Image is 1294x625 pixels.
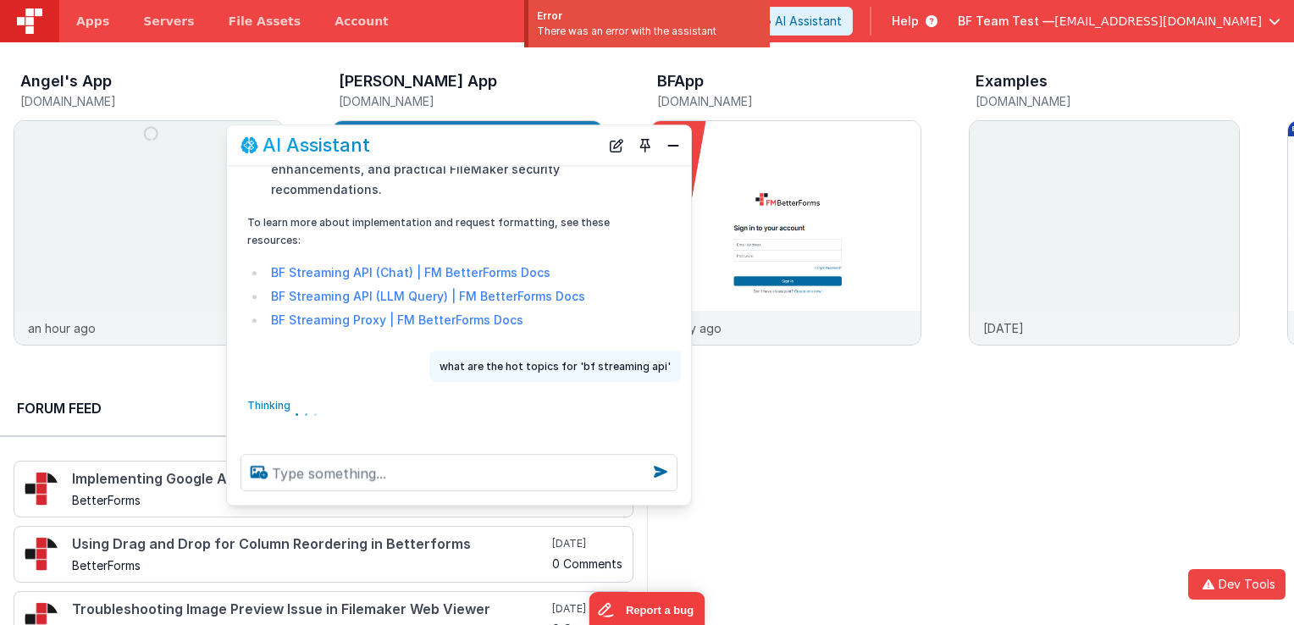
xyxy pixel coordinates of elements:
button: New Chat [605,134,628,158]
h5: [DOMAIN_NAME] [657,95,921,108]
p: what are the hot topics for 'bf streaming api' [440,357,671,375]
button: Toggle Pin [633,134,657,158]
h5: [DATE] [552,602,622,616]
span: Thinking [247,399,290,423]
a: BF Streaming API (Chat) | FM BetterForms Docs [271,265,550,279]
span: File Assets [229,13,301,30]
span: Help [892,13,919,30]
h3: [PERSON_NAME] App [339,73,497,90]
div: Error [537,8,761,24]
a: BF Streaming API (LLM Query) | FM BetterForms Docs [271,289,585,303]
h3: Angel's App [20,73,112,90]
button: AI Assistant [745,7,853,36]
span: . [303,393,309,417]
button: BF Team Test — [EMAIL_ADDRESS][DOMAIN_NAME] [958,13,1280,30]
h4: Troubleshooting Image Preview Issue in Filemaker Web Viewer [72,602,549,617]
span: [EMAIL_ADDRESS][DOMAIN_NAME] [1054,13,1262,30]
h5: [DOMAIN_NAME] [339,95,603,108]
span: . [294,394,300,418]
span: . [312,393,318,417]
div: There was an error with the assistant [537,24,761,39]
h5: [DOMAIN_NAME] [20,95,285,108]
a: Using Drag and Drop for Column Reordering in Betterforms BetterForms [DATE] 0 Comments [14,526,633,583]
h4: Using Drag and Drop for Column Reordering in Betterforms [72,537,549,552]
p: [DATE] [983,319,1024,337]
p: a day ago [665,319,722,337]
h5: BetterForms [72,494,549,506]
p: To learn more about implementation and request formatting, see these resources: [247,213,627,249]
button: Dev Tools [1188,569,1286,600]
li: The [DATE] Live episode also covered embedding apps as widgets, best practices for UX, mobile con... [266,119,627,200]
h5: [DATE] [552,537,622,550]
a: BF Streaming Proxy | FM BetterForms Docs [271,312,523,327]
h4: Implementing Google Ad Manager Tracking Code on Web Pages [72,472,549,487]
h3: Examples [976,73,1048,90]
h2: AI Assistant [263,136,370,156]
h5: BetterForms [72,559,549,572]
span: Servers [143,13,194,30]
img: 295_2.png [25,537,58,571]
h3: BFApp [657,73,704,90]
span: BF Team Test — [958,13,1054,30]
h2: Forum Feed [17,398,617,418]
h5: [DOMAIN_NAME] [976,95,1240,108]
img: 295_2.png [25,472,58,506]
span: AI Assistant [775,13,842,30]
button: Close [662,134,684,158]
span: Apps [76,13,109,30]
a: Implementing Google Ad Manager Tracking Code on Web Pages BetterForms [DATE] 0 Comments [14,461,633,517]
h5: 0 Comments [552,557,622,570]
